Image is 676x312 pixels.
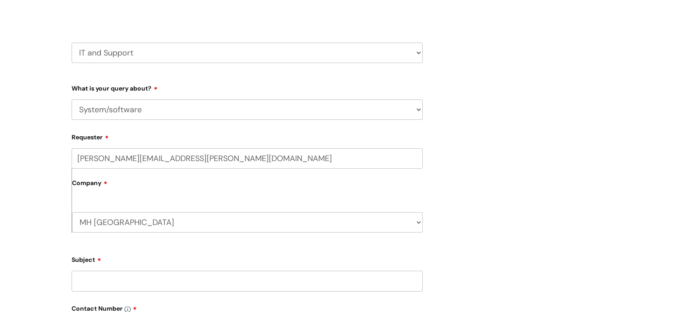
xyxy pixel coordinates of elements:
[72,82,423,92] label: What is your query about?
[72,148,423,169] input: Email
[72,253,423,264] label: Subject
[72,176,423,196] label: Company
[72,130,423,141] label: Requester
